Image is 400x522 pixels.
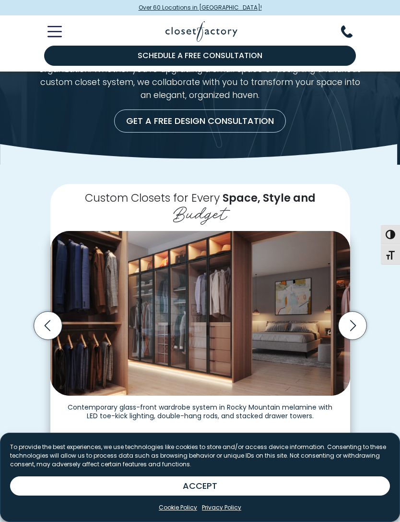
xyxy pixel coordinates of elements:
[50,396,350,420] figcaption: Contemporary glass-front wardrobe system in Rocky Mountain melamine with LED toe-kick lighting, d...
[36,26,62,37] button: Toggle Mobile Menu
[381,224,400,244] button: Toggle High Contrast
[165,21,237,42] img: Closet Factory Logo
[381,244,400,265] button: Toggle Font size
[202,503,241,512] a: Privacy Policy
[50,231,350,396] img: Luxury walk-in custom closet contemporary glass-front wardrobe system in Rocky Mountain melamine ...
[223,190,316,206] span: Space, Style and
[44,46,356,66] a: Schedule a Free Consultation
[159,503,197,512] a: Cookie Policy
[114,109,286,133] a: Get a Free Design Consultation
[10,443,390,469] p: To provide the best experiences, we use technologies like cookies to store and/or access device i...
[31,308,65,343] button: Previous slide
[341,25,364,38] button: Phone Number
[139,3,262,12] span: Over 60 Locations in [GEOGRAPHIC_DATA]!
[173,198,227,225] span: Budget
[335,308,370,343] button: Next slide
[85,190,220,206] span: Custom Closets for Every
[10,476,390,496] button: ACCEPT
